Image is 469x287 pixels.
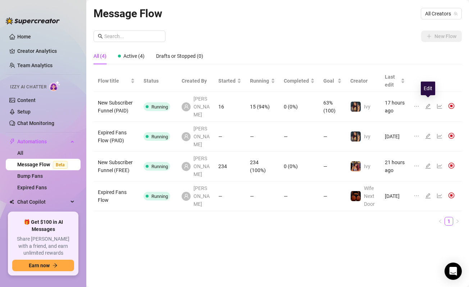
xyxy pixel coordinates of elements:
[17,196,68,208] span: Chat Copilot
[151,104,168,110] span: Running
[184,164,189,169] span: user
[425,133,431,139] span: edit
[214,92,246,122] td: 16
[17,120,54,126] a: Chat Monitoring
[351,191,361,201] img: WifeNextDoor
[279,181,319,211] td: —
[445,217,453,226] li: 1
[214,122,246,152] td: —
[94,92,139,122] td: New Subscriber Funnel (PAID)
[381,122,409,152] td: [DATE]
[151,194,168,199] span: Running
[381,92,409,122] td: 17 hours ago
[425,193,431,199] span: edit
[250,77,269,85] span: Running
[284,77,309,85] span: Completed
[17,173,43,179] a: Bump Fans
[364,134,370,139] span: Ivy
[364,163,370,169] span: Ivy
[455,219,460,223] span: right
[53,161,68,169] span: Beta
[98,77,129,85] span: Flow title
[438,219,442,223] span: left
[98,34,103,39] span: search
[381,70,409,92] th: Last edit
[364,185,375,207] span: WifeNextDoor
[414,103,419,109] span: ellipsis
[448,103,455,109] img: svg%3e
[436,217,445,226] li: Previous Page
[177,70,214,92] th: Created By
[445,263,462,280] div: Open Intercom Messenger
[17,45,75,57] a: Creator Analytics
[319,70,346,92] th: Goal
[193,154,210,178] span: [PERSON_NAME]
[445,217,453,225] a: 1
[351,161,361,171] img: Ivy
[351,102,361,112] img: Ivy
[436,217,445,226] button: left
[94,181,139,211] td: Expired Fans Flow
[193,95,210,119] span: [PERSON_NAME]
[425,103,431,109] span: edit
[94,52,106,60] div: All (4)
[139,70,177,92] th: Status
[151,164,168,169] span: Running
[246,122,279,152] td: —
[214,152,246,181] td: 234
[364,104,370,110] span: Ivy
[104,32,161,40] input: Search...
[17,185,47,190] a: Expired Fans
[10,84,46,91] span: Izzy AI Chatter
[414,193,419,199] span: ellipsis
[437,193,442,199] span: line-chart
[414,163,419,169] span: ellipsis
[184,194,189,199] span: user
[193,125,210,148] span: [PERSON_NAME]
[94,70,139,92] th: Flow title
[246,92,279,122] td: 15 (94%)
[385,73,399,89] span: Last edit
[12,260,74,271] button: Earn nowarrow-right
[12,219,74,233] span: 🎁 Get $100 in AI Messages
[437,163,442,169] span: line-chart
[279,122,319,152] td: —
[279,70,319,92] th: Completed
[17,34,31,40] a: Home
[17,63,53,68] a: Team Analytics
[94,152,139,181] td: New Subscriber Funnel (FREE)
[448,192,455,199] img: svg%3e
[351,131,361,142] img: Ivy
[218,77,236,85] span: Started
[454,11,458,16] span: team
[453,217,462,226] li: Next Page
[453,217,462,226] button: right
[437,133,442,139] span: line-chart
[17,162,70,167] a: Message FlowBeta
[53,263,58,268] span: arrow-right
[279,152,319,181] td: 0 (0%)
[29,263,50,268] span: Earn now
[123,53,145,59] span: Active (4)
[246,70,279,92] th: Running
[184,104,189,109] span: user
[9,199,14,204] img: Chat Copilot
[421,82,435,95] div: Edit
[156,52,203,60] div: Drafts or Stopped (0)
[246,152,279,181] td: 234 (100%)
[214,70,246,92] th: Started
[9,139,15,144] span: thunderbolt
[94,5,162,22] article: Message Flow
[12,236,74,257] span: Share [PERSON_NAME] with a friend, and earn unlimited rewards
[214,181,246,211] td: —
[319,92,346,122] td: 63% (100)
[425,8,457,19] span: All Creators
[49,81,60,91] img: AI Chatter
[448,133,455,139] img: svg%3e
[448,162,455,169] img: svg%3e
[381,152,409,181] td: 21 hours ago
[17,150,23,156] a: All
[193,184,210,208] span: [PERSON_NAME]
[323,77,336,85] span: Goal
[421,31,462,42] button: New Flow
